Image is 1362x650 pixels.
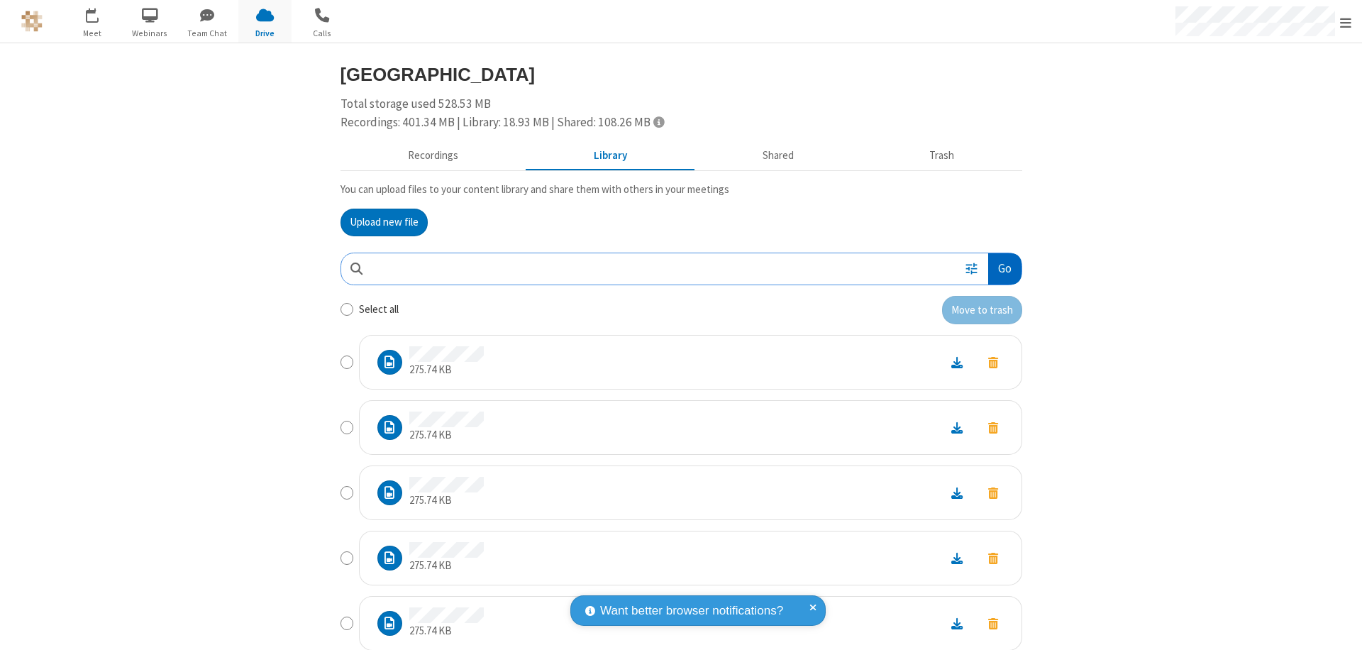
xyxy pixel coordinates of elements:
[340,65,1022,84] h3: [GEOGRAPHIC_DATA]
[653,116,664,128] span: Totals displayed include files that have been moved to the trash.
[862,143,1022,170] button: Trash
[21,11,43,32] img: QA Selenium DO NOT DELETE OR CHANGE
[409,558,484,574] p: 275.74 KB
[340,95,1022,131] div: Total storage used 528.53 MB
[409,362,484,378] p: 275.74 KB
[975,418,1011,437] button: Move to trash
[975,353,1011,372] button: Move to trash
[942,296,1022,324] button: Move to trash
[526,143,695,170] button: Content library
[939,354,975,370] a: Download file
[296,27,349,40] span: Calls
[409,427,484,444] p: 275.74 KB
[939,615,975,632] a: Download file
[939,485,975,501] a: Download file
[988,253,1021,285] button: Go
[340,143,526,170] button: Recorded meetings
[409,492,484,509] p: 275.74 KB
[359,302,399,318] label: Select all
[96,8,105,18] div: 1
[939,419,975,436] a: Download file
[695,143,862,170] button: Shared during meetings
[975,483,1011,502] button: Move to trash
[340,209,428,237] button: Upload new file
[238,27,292,40] span: Drive
[340,114,1022,132] div: Recordings: 401.34 MB | Library: 18.93 MB | Shared: 108.26 MB
[600,602,783,620] span: Want better browser notifications?
[975,549,1011,568] button: Move to trash
[66,27,119,40] span: Meet
[409,623,484,639] p: 275.74 KB
[975,614,1011,633] button: Move to trash
[123,27,177,40] span: Webinars
[340,182,1022,198] p: You can upload files to your content library and share them with others in your meetings
[181,27,234,40] span: Team Chat
[939,550,975,566] a: Download file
